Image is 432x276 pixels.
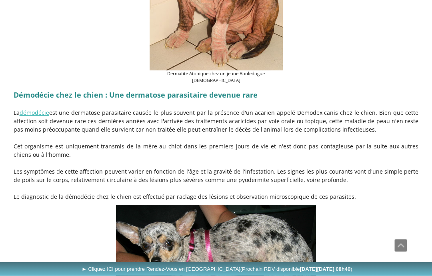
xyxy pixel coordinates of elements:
p: Cet organisme est uniquement transmis de la mère au chiot dans les premiers jours de vie et n'est... [14,142,419,159]
p: Le diagnostic de la démodécie chez le chien est effectué par raclage des lésions et observation m... [14,193,419,201]
b: [DATE][DATE] 08h40 [300,266,351,272]
span: ► Cliquez ICI pour prendre Rendez-Vous en [GEOGRAPHIC_DATA] [82,266,352,272]
figcaption: Dermatite Atopique chez un jeune Bouledogue [DEMOGRAPHIC_DATA] [150,71,283,84]
span: (Prochain RDV disponible ) [240,266,352,272]
a: démodécie [20,109,49,117]
a: Défiler vers le haut [394,239,407,252]
p: Les symptômes de cette affection peuvent varier en fonction de l'âge et la gravité de l'infestati... [14,168,419,184]
span: Défiler vers le haut [395,240,407,252]
strong: Démodécie chez le chien : Une dermatose parasitaire devenue rare [14,90,258,100]
p: La est une dermatose parasitaire causée le plus souvent par la présence d'un acarien appelé Demod... [14,109,419,134]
